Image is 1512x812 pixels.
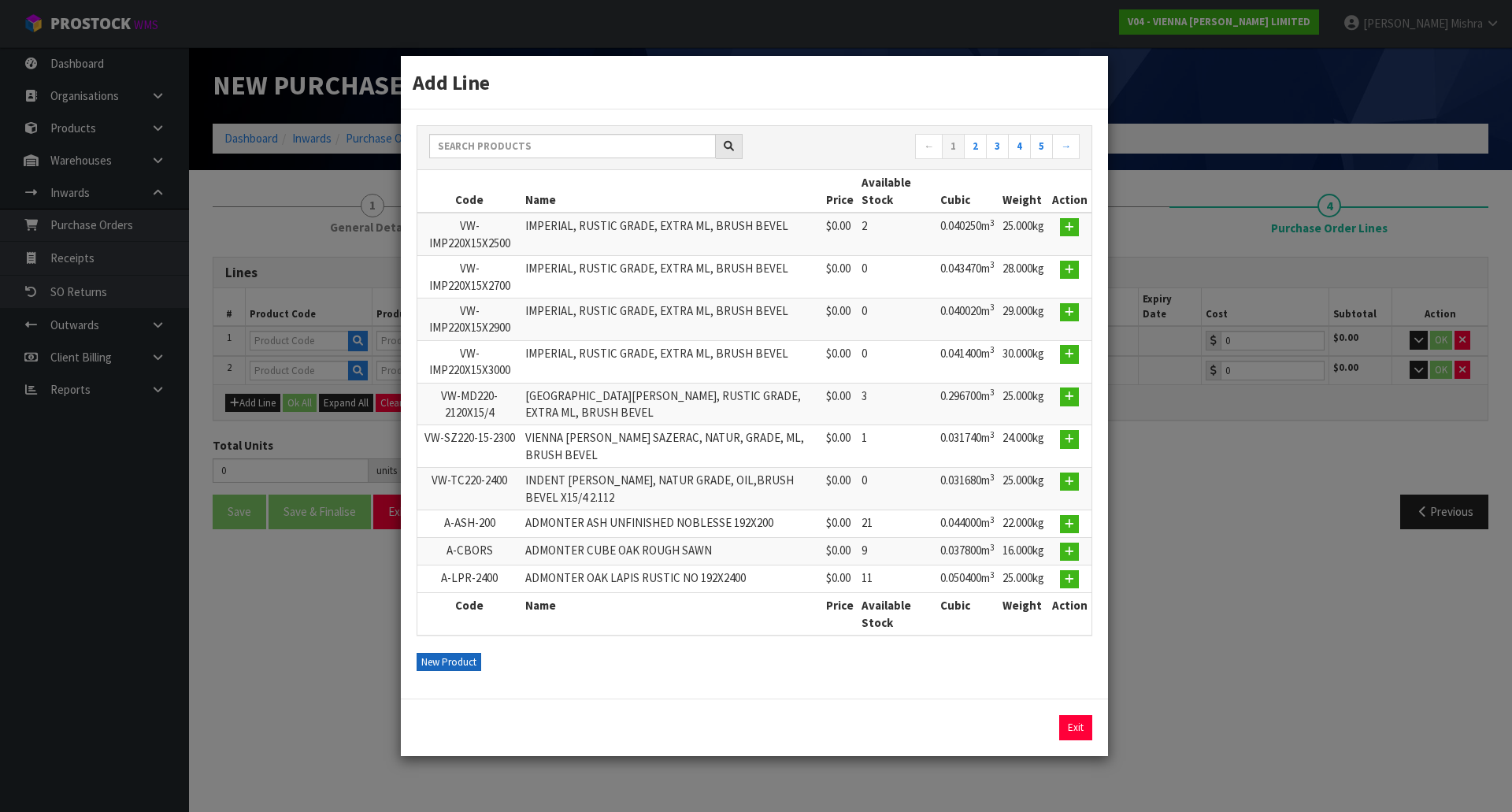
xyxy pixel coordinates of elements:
[990,217,995,228] sup: 3
[936,170,999,213] th: Cubic
[521,298,822,340] td: IMPERIAL, RUSTIC GRADE, EXTRA ML, BRUSH BEVEL
[936,213,999,255] td: 0.040250m
[822,538,858,565] td: $0.00
[990,302,995,313] sup: 3
[999,340,1048,383] td: 30.000kg
[858,565,936,593] td: 11
[417,340,521,383] td: VW-IMP220X15X3000
[766,134,1080,161] nav: Page navigation
[429,134,716,158] input: Search products
[942,134,965,159] a: 1
[999,213,1048,255] td: 25.000kg
[822,593,858,635] th: Price
[417,298,521,340] td: VW-IMP220X15X2900
[1030,134,1053,159] a: 5
[999,510,1048,538] td: 22.000kg
[999,170,1048,213] th: Weight
[417,593,521,635] th: Code
[999,256,1048,298] td: 28.000kg
[990,344,995,355] sup: 3
[936,425,999,468] td: 0.031740m
[417,256,521,298] td: VW-IMP220X15X2700
[822,468,858,510] td: $0.00
[999,565,1048,593] td: 25.000kg
[1048,170,1091,213] th: Action
[936,383,999,425] td: 0.296700m
[858,593,936,635] th: Available Stock
[858,340,936,383] td: 0
[822,298,858,340] td: $0.00
[936,298,999,340] td: 0.040020m
[990,429,995,440] sup: 3
[990,259,995,270] sup: 3
[990,472,995,483] sup: 3
[990,569,995,580] sup: 3
[858,170,936,213] th: Available Stock
[417,538,521,565] td: A-CBORS
[417,170,521,213] th: Code
[964,134,987,159] a: 2
[521,213,822,255] td: IMPERIAL, RUSTIC GRADE, EXTRA ML, BRUSH BEVEL
[986,134,1009,159] a: 3
[999,593,1048,635] th: Weight
[417,213,521,255] td: VW-IMP220X15X2500
[999,298,1048,340] td: 29.000kg
[417,383,521,425] td: VW-MD220-2120X15/4
[990,542,995,553] sup: 3
[858,213,936,255] td: 2
[822,256,858,298] td: $0.00
[822,170,858,213] th: Price
[858,383,936,425] td: 3
[858,468,936,510] td: 0
[822,383,858,425] td: $0.00
[999,425,1048,468] td: 24.000kg
[1008,134,1031,159] a: 4
[990,514,995,525] sup: 3
[822,565,858,593] td: $0.00
[417,565,521,593] td: A-LPR-2400
[999,538,1048,565] td: 16.000kg
[1048,593,1091,635] th: Action
[417,468,521,510] td: VW-TC220-2400
[999,383,1048,425] td: 25.000kg
[936,510,999,538] td: 0.044000m
[521,340,822,383] td: IMPERIAL, RUSTIC GRADE, EXTRA ML, BRUSH BEVEL
[417,510,521,538] td: A-ASH-200
[936,468,999,510] td: 0.031680m
[936,565,999,593] td: 0.050400m
[858,538,936,565] td: 9
[417,653,481,672] button: New Product
[521,256,822,298] td: IMPERIAL, RUSTIC GRADE, EXTRA ML, BRUSH BEVEL
[521,425,822,468] td: VIENNA [PERSON_NAME] SAZERAC, NATUR, GRADE, ML, BRUSH BEVEL
[915,134,943,159] a: ←
[521,593,822,635] th: Name
[521,565,822,593] td: ADMONTER OAK LAPIS RUSTIC NO 192X2400
[521,468,822,510] td: INDENT [PERSON_NAME], NATUR GRADE, OIL,BRUSH BEVEL X15/4 2.112
[936,593,999,635] th: Cubic
[417,425,521,468] td: VW-SZ220-15-2300
[858,425,936,468] td: 1
[521,538,822,565] td: ADMONTER CUBE OAK ROUGH SAWN
[990,387,995,398] sup: 3
[858,256,936,298] td: 0
[822,213,858,255] td: $0.00
[1059,715,1092,740] a: Exit
[521,510,822,538] td: ADMONTER ASH UNFINISHED NOBLESSE 192X200
[858,298,936,340] td: 0
[1052,134,1080,159] a: →
[822,425,858,468] td: $0.00
[521,170,822,213] th: Name
[521,383,822,425] td: [GEOGRAPHIC_DATA][PERSON_NAME], RUSTIC GRADE, EXTRA ML, BRUSH BEVEL
[936,340,999,383] td: 0.041400m
[822,510,858,538] td: $0.00
[936,538,999,565] td: 0.037800m
[936,256,999,298] td: 0.043470m
[413,68,1096,97] h3: Add Line
[999,468,1048,510] td: 25.000kg
[858,510,936,538] td: 21
[822,340,858,383] td: $0.00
